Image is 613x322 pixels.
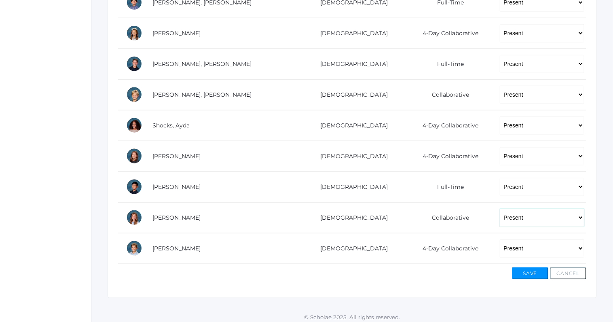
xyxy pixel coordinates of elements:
[403,141,491,172] td: 4-Day Collaborative
[152,183,201,191] a: [PERSON_NAME]
[299,79,403,110] td: [DEMOGRAPHIC_DATA]
[152,60,252,68] a: [PERSON_NAME], [PERSON_NAME]
[126,56,142,72] div: Ryder Roberts
[126,117,142,133] div: Ayda Shocks
[403,233,491,264] td: 4-Day Collaborative
[126,87,142,103] div: Levi Sergey
[403,202,491,233] td: Collaborative
[403,49,491,79] td: Full-Time
[152,30,201,37] a: [PERSON_NAME]
[152,214,201,221] a: [PERSON_NAME]
[299,49,403,79] td: [DEMOGRAPHIC_DATA]
[299,110,403,141] td: [DEMOGRAPHIC_DATA]
[299,202,403,233] td: [DEMOGRAPHIC_DATA]
[299,172,403,202] td: [DEMOGRAPHIC_DATA]
[299,233,403,264] td: [DEMOGRAPHIC_DATA]
[512,267,548,280] button: Save
[403,18,491,49] td: 4-Day Collaborative
[126,25,142,41] div: Reagan Reynolds
[152,245,201,252] a: [PERSON_NAME]
[299,18,403,49] td: [DEMOGRAPHIC_DATA]
[403,79,491,110] td: Collaborative
[403,110,491,141] td: 4-Day Collaborative
[152,153,201,160] a: [PERSON_NAME]
[152,91,252,98] a: [PERSON_NAME], [PERSON_NAME]
[550,267,586,280] button: Cancel
[126,240,142,256] div: Zade Wilson
[91,314,613,322] p: © Scholae 2025. All rights reserved.
[152,122,190,129] a: Shocks, Ayda
[126,148,142,164] div: Ayla Smith
[126,210,142,226] div: Arielle White
[126,179,142,195] div: Matteo Soratorio
[299,141,403,172] td: [DEMOGRAPHIC_DATA]
[403,172,491,202] td: Full-Time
